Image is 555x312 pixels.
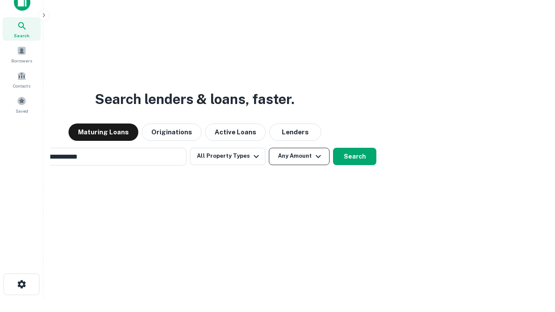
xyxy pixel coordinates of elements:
iframe: Chat Widget [512,243,555,284]
a: Borrowers [3,42,41,66]
h3: Search lenders & loans, faster. [95,89,294,110]
span: Saved [16,107,28,114]
a: Contacts [3,68,41,91]
span: Search [14,32,29,39]
button: Active Loans [205,123,266,141]
a: Search [3,17,41,41]
button: Lenders [269,123,321,141]
button: Originations [142,123,202,141]
button: Any Amount [269,148,330,165]
button: Search [333,148,376,165]
a: Saved [3,93,41,116]
span: Borrowers [11,57,32,64]
button: All Property Types [190,148,265,165]
button: Maturing Loans [69,123,138,141]
span: Contacts [13,82,30,89]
